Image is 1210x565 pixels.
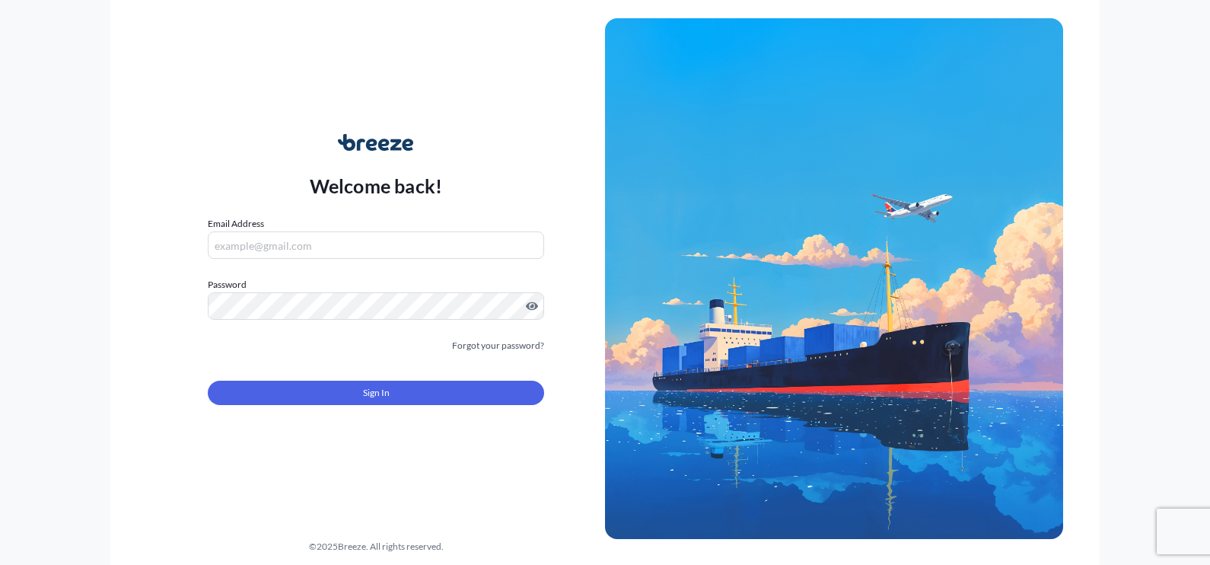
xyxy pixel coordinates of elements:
span: Sign In [363,385,390,401]
a: Forgot your password? [452,338,544,353]
div: © 2025 Breeze. All rights reserved. [147,539,605,554]
button: Show password [526,300,538,312]
button: Sign In [208,381,544,405]
input: example@gmail.com [208,231,544,259]
label: Password [208,277,544,292]
label: Email Address [208,216,264,231]
p: Welcome back! [310,174,443,198]
img: Ship illustration [605,18,1063,539]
